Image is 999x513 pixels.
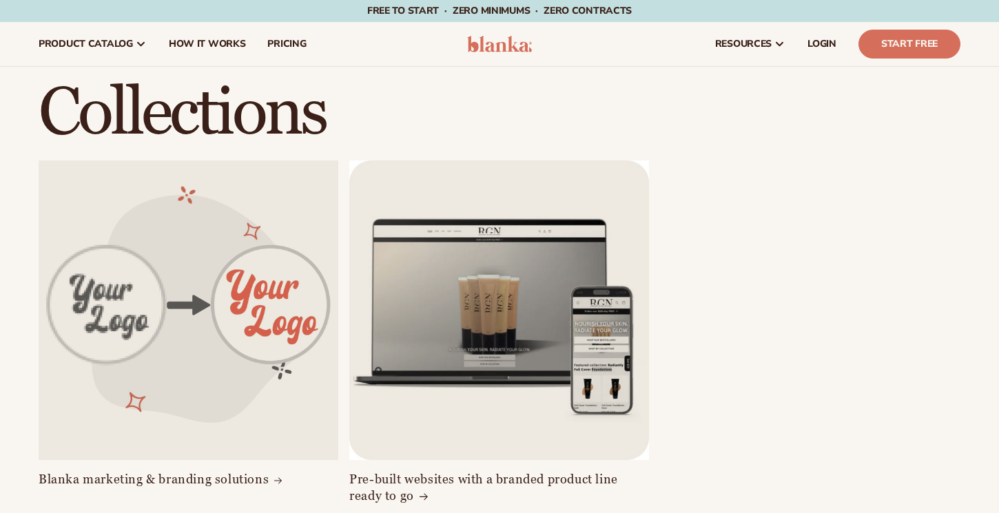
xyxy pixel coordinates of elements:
[807,39,836,50] span: LOGIN
[267,39,306,50] span: pricing
[39,81,960,147] h1: Collections
[715,39,772,50] span: resources
[796,22,847,66] a: LOGIN
[256,22,317,66] a: pricing
[28,22,158,66] a: product catalog
[169,39,246,50] span: How It Works
[467,36,533,52] img: logo
[349,472,649,504] a: Pre-built websites with a branded product line ready to go
[367,4,632,17] span: Free to start · ZERO minimums · ZERO contracts
[158,22,257,66] a: How It Works
[704,22,796,66] a: resources
[39,39,133,50] span: product catalog
[39,472,338,488] a: Blanka marketing & branding solutions
[858,30,960,59] a: Start Free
